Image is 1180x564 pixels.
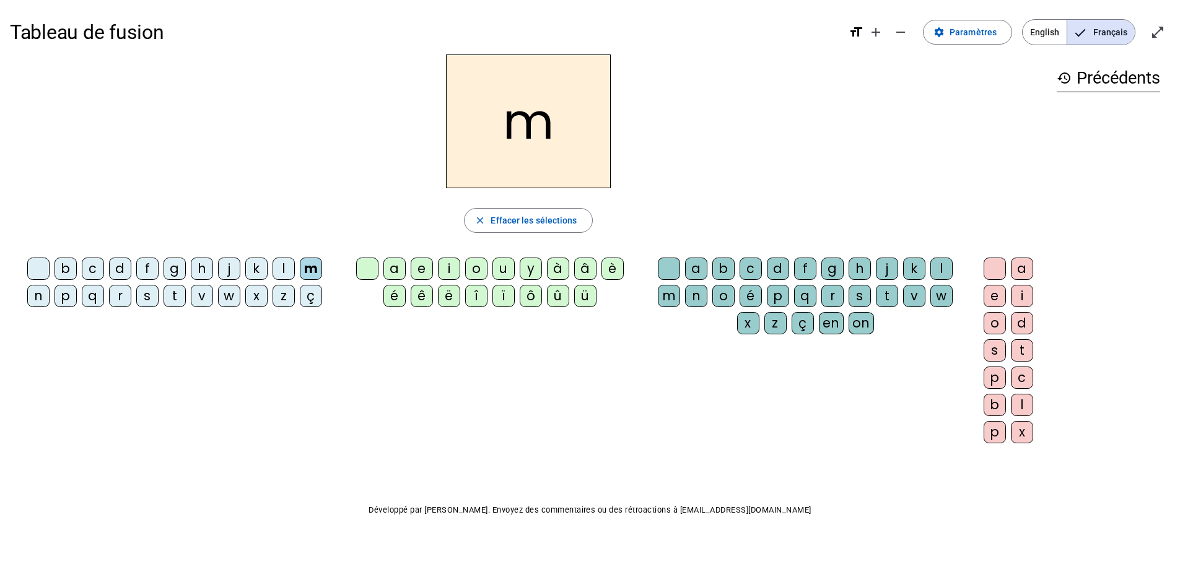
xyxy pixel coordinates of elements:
[903,285,925,307] div: v
[520,285,542,307] div: ô
[876,258,898,280] div: j
[601,258,624,280] div: è
[1011,285,1033,307] div: i
[767,258,789,280] div: d
[984,339,1006,362] div: s
[930,258,953,280] div: l
[819,312,844,334] div: en
[474,215,486,226] mat-icon: close
[574,285,597,307] div: ü
[930,285,953,307] div: w
[300,258,322,280] div: m
[740,258,762,280] div: c
[55,258,77,280] div: b
[794,285,816,307] div: q
[685,258,707,280] div: a
[764,312,787,334] div: z
[82,285,104,307] div: q
[794,258,816,280] div: f
[868,25,883,40] mat-icon: add
[984,312,1006,334] div: o
[10,12,839,52] h1: Tableau de fusion
[821,285,844,307] div: r
[464,208,592,233] button: Effacer les sélections
[27,285,50,307] div: n
[492,258,515,280] div: u
[888,20,913,45] button: Diminuer la taille de la police
[821,258,844,280] div: g
[903,258,925,280] div: k
[245,285,268,307] div: x
[273,258,295,280] div: l
[273,285,295,307] div: z
[465,258,487,280] div: o
[438,258,460,280] div: i
[411,285,433,307] div: ê
[712,285,735,307] div: o
[737,312,759,334] div: x
[1011,421,1033,443] div: x
[863,20,888,45] button: Augmenter la taille de la police
[893,25,908,40] mat-icon: remove
[191,285,213,307] div: v
[300,285,322,307] div: ç
[465,285,487,307] div: î
[984,285,1006,307] div: e
[984,394,1006,416] div: b
[767,285,789,307] div: p
[574,258,597,280] div: â
[1057,64,1160,92] h3: Précédents
[984,367,1006,389] div: p
[1150,25,1165,40] mat-icon: open_in_full
[984,421,1006,443] div: p
[1011,312,1033,334] div: d
[218,285,240,307] div: w
[658,285,680,307] div: m
[933,27,945,38] mat-icon: settings
[876,285,898,307] div: t
[245,258,268,280] div: k
[712,258,735,280] div: b
[1011,394,1033,416] div: l
[438,285,460,307] div: ë
[1022,19,1135,45] mat-button-toggle-group: Language selection
[1057,71,1072,85] mat-icon: history
[520,258,542,280] div: y
[849,285,871,307] div: s
[191,258,213,280] div: h
[740,285,762,307] div: é
[923,20,1012,45] button: Paramètres
[849,312,874,334] div: on
[1011,367,1033,389] div: c
[383,285,406,307] div: é
[164,258,186,280] div: g
[1011,339,1033,362] div: t
[849,258,871,280] div: h
[411,258,433,280] div: e
[383,258,406,280] div: a
[446,54,611,188] h2: m
[547,258,569,280] div: à
[1145,20,1170,45] button: Entrer en plein écran
[1067,20,1135,45] span: Français
[849,25,863,40] mat-icon: format_size
[547,285,569,307] div: û
[136,258,159,280] div: f
[1023,20,1067,45] span: English
[10,503,1170,518] p: Développé par [PERSON_NAME]. Envoyez des commentaires ou des rétroactions à [EMAIL_ADDRESS][DOMAI...
[109,258,131,280] div: d
[218,258,240,280] div: j
[685,285,707,307] div: n
[55,285,77,307] div: p
[109,285,131,307] div: r
[82,258,104,280] div: c
[492,285,515,307] div: ï
[491,213,577,228] span: Effacer les sélections
[164,285,186,307] div: t
[792,312,814,334] div: ç
[950,25,997,40] span: Paramètres
[136,285,159,307] div: s
[1011,258,1033,280] div: a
